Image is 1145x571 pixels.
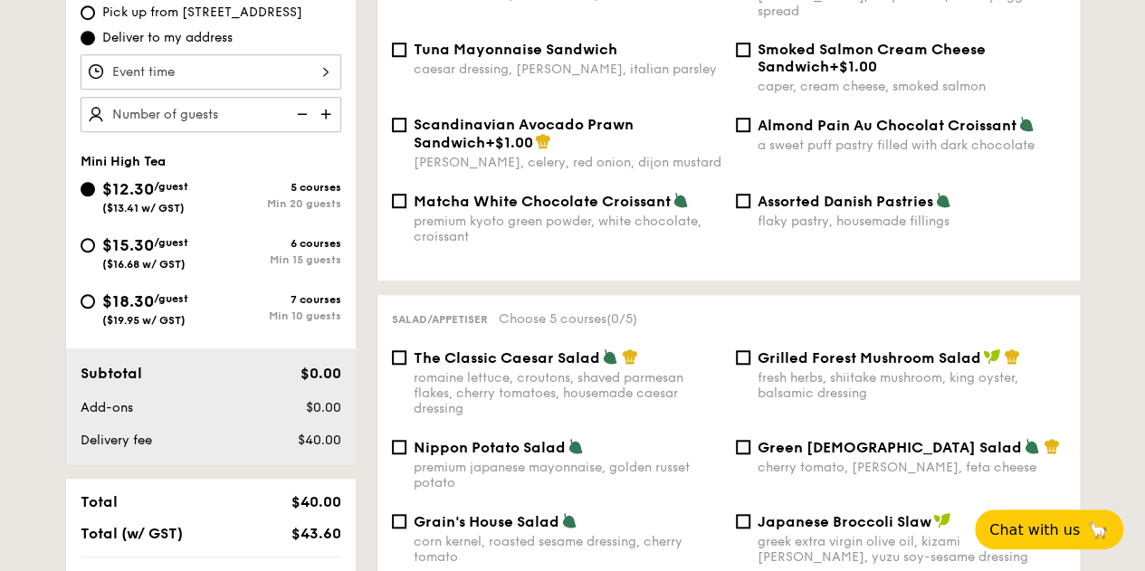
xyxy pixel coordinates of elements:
span: /guest [154,236,188,249]
span: Choose 5 courses [499,311,637,327]
div: premium kyoto green powder, white chocolate, croissant [414,214,721,244]
span: $40.00 [291,493,340,510]
div: caesar dressing, [PERSON_NAME], italian parsley [414,62,721,77]
span: Add-ons [81,400,133,415]
span: $0.00 [305,400,340,415]
input: Almond Pain Au Chocolat Croissanta sweet puff pastry filled with dark chocolate [736,118,750,132]
img: icon-chef-hat.a58ddaea.svg [1004,348,1020,365]
span: +$1.00 [485,134,533,151]
div: [PERSON_NAME], celery, red onion, dijon mustard [414,155,721,170]
input: Number of guests [81,97,341,132]
span: Total [81,493,118,510]
input: Japanese Broccoli Slawgreek extra virgin olive oil, kizami [PERSON_NAME], yuzu soy-sesame dressing [736,514,750,528]
div: 7 courses [211,293,341,306]
input: $15.30/guest($16.68 w/ GST)6 coursesMin 15 guests [81,238,95,252]
div: 5 courses [211,181,341,194]
div: 6 courses [211,237,341,250]
span: ($16.68 w/ GST) [102,258,186,271]
div: a sweet puff pastry filled with dark chocolate [758,138,1065,153]
span: Grain's House Salad [414,513,559,530]
span: (0/5) [606,311,637,327]
img: icon-add.58712e84.svg [314,97,341,131]
img: icon-chef-hat.a58ddaea.svg [535,133,551,149]
span: Delivery fee [81,433,152,448]
input: The Classic Caesar Saladromaine lettuce, croutons, shaved parmesan flakes, cherry tomatoes, house... [392,350,406,365]
span: $18.30 [102,291,154,311]
img: icon-vegetarian.fe4039eb.svg [561,512,577,528]
img: icon-vegetarian.fe4039eb.svg [568,438,584,454]
img: icon-vegetarian.fe4039eb.svg [673,192,689,208]
div: fresh herbs, shiitake mushroom, king oyster, balsamic dressing [758,370,1065,401]
input: Scandinavian Avocado Prawn Sandwich+$1.00[PERSON_NAME], celery, red onion, dijon mustard [392,118,406,132]
input: Event time [81,54,341,90]
input: Grilled Forest Mushroom Saladfresh herbs, shiitake mushroom, king oyster, balsamic dressing [736,350,750,365]
input: Matcha White Chocolate Croissantpremium kyoto green powder, white chocolate, croissant [392,194,406,208]
span: The Classic Caesar Salad [414,349,600,366]
span: Matcha White Chocolate Croissant [414,193,671,210]
img: icon-vegan.f8ff3823.svg [983,348,1001,365]
input: Green [DEMOGRAPHIC_DATA] Saladcherry tomato, [PERSON_NAME], feta cheese [736,440,750,454]
span: $0.00 [300,365,340,382]
img: icon-vegetarian.fe4039eb.svg [935,192,951,208]
span: Nippon Potato Salad [414,439,566,456]
span: Green [DEMOGRAPHIC_DATA] Salad [758,439,1022,456]
img: icon-vegetarian.fe4039eb.svg [1024,438,1040,454]
div: romaine lettuce, croutons, shaved parmesan flakes, cherry tomatoes, housemade caesar dressing [414,370,721,416]
img: icon-chef-hat.a58ddaea.svg [1044,438,1060,454]
span: /guest [154,292,188,305]
input: Tuna Mayonnaise Sandwichcaesar dressing, [PERSON_NAME], italian parsley [392,43,406,57]
img: icon-vegan.f8ff3823.svg [933,512,951,528]
span: Pick up from [STREET_ADDRESS] [102,4,302,22]
span: Grilled Forest Mushroom Salad [758,349,981,366]
div: premium japanese mayonnaise, golden russet potato [414,460,721,490]
span: Tuna Mayonnaise Sandwich [414,41,617,58]
span: Total (w/ GST) [81,525,183,542]
input: Smoked Salmon Cream Cheese Sandwich+$1.00caper, cream cheese, smoked salmon [736,43,750,57]
img: icon-vegetarian.fe4039eb.svg [602,348,618,365]
span: Smoked Salmon Cream Cheese Sandwich [758,41,986,75]
span: Subtotal [81,365,142,382]
div: caper, cream cheese, smoked salmon [758,79,1065,94]
div: Min 15 guests [211,253,341,266]
span: ($13.41 w/ GST) [102,202,185,214]
input: Grain's House Saladcorn kernel, roasted sesame dressing, cherry tomato [392,514,406,528]
span: ($19.95 w/ GST) [102,314,186,327]
span: $40.00 [297,433,340,448]
span: /guest [154,180,188,193]
img: icon-reduce.1d2dbef1.svg [287,97,314,131]
input: Pick up from [STREET_ADDRESS] [81,5,95,20]
div: greek extra virgin olive oil, kizami [PERSON_NAME], yuzu soy-sesame dressing [758,534,1065,565]
div: cherry tomato, [PERSON_NAME], feta cheese [758,460,1065,475]
input: Deliver to my address [81,31,95,45]
span: Salad/Appetiser [392,313,488,326]
button: Chat with us🦙 [975,509,1123,549]
span: $43.60 [291,525,340,542]
img: icon-chef-hat.a58ddaea.svg [622,348,638,365]
span: Chat with us [989,521,1080,538]
span: Mini High Tea [81,154,166,169]
input: Assorted Danish Pastriesflaky pastry, housemade fillings [736,194,750,208]
div: corn kernel, roasted sesame dressing, cherry tomato [414,534,721,565]
span: Almond Pain Au Chocolat Croissant [758,117,1016,134]
span: +$1.00 [829,58,877,75]
span: Assorted Danish Pastries [758,193,933,210]
span: 🦙 [1087,519,1109,540]
div: Min 20 guests [211,197,341,210]
div: Min 10 guests [211,309,341,322]
span: $12.30 [102,179,154,199]
input: Nippon Potato Saladpremium japanese mayonnaise, golden russet potato [392,440,406,454]
input: $12.30/guest($13.41 w/ GST)5 coursesMin 20 guests [81,182,95,196]
input: $18.30/guest($19.95 w/ GST)7 coursesMin 10 guests [81,294,95,309]
span: Deliver to my address [102,29,233,47]
span: $15.30 [102,235,154,255]
span: Japanese Broccoli Slaw [758,513,931,530]
div: flaky pastry, housemade fillings [758,214,1065,229]
img: icon-vegetarian.fe4039eb.svg [1018,116,1035,132]
span: Scandinavian Avocado Prawn Sandwich [414,116,634,151]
